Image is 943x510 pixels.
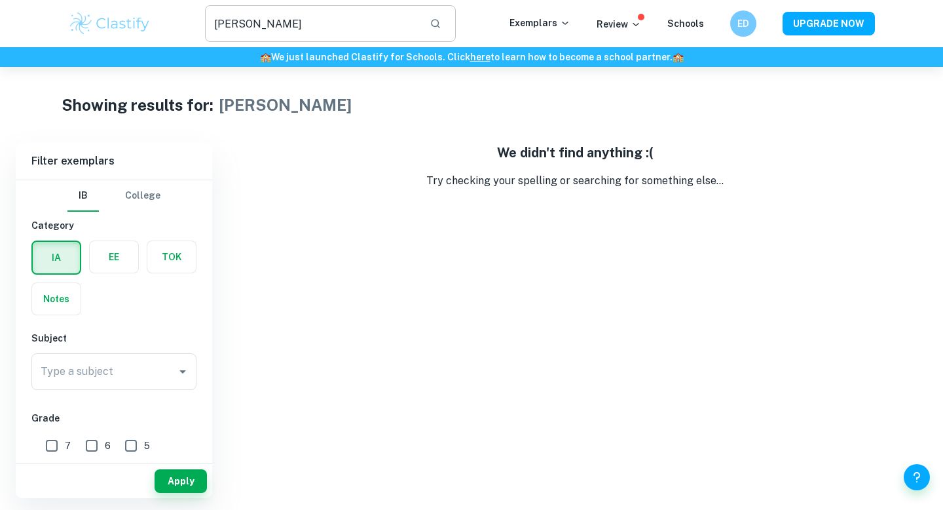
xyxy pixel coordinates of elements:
a: Schools [667,18,704,29]
button: College [125,180,160,212]
a: here [470,52,490,62]
button: ED [730,10,756,37]
span: 6 [105,439,111,453]
h6: Category [31,218,196,233]
h1: [PERSON_NAME] [219,93,352,117]
h5: We didn't find anything :( [223,143,927,163]
div: Filter type choice [67,180,160,212]
button: TOK [147,241,196,273]
button: UPGRADE NOW [783,12,875,35]
span: 7 [65,439,71,453]
button: EE [90,241,138,273]
span: 🏫 [260,52,271,62]
button: IB [67,180,99,212]
span: 🏫 [673,52,684,62]
p: Try checking your spelling or searching for something else... [223,173,927,189]
h6: Grade [31,411,196,425]
h6: Filter exemplars [16,143,212,180]
button: Help and Feedback [904,464,930,490]
input: Search for any exemplars... [205,5,419,42]
img: Clastify logo [68,10,151,37]
button: Open [174,363,192,381]
p: Exemplars [509,16,570,30]
p: Review [597,17,641,31]
button: Apply [155,469,207,493]
h6: ED [736,16,751,31]
h6: We just launched Clastify for Schools. Click to learn how to become a school partner. [3,50,940,64]
h6: Subject [31,331,196,345]
button: Notes [32,283,81,315]
button: IA [33,242,80,273]
h1: Showing results for: [62,93,213,117]
span: 5 [144,439,150,453]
